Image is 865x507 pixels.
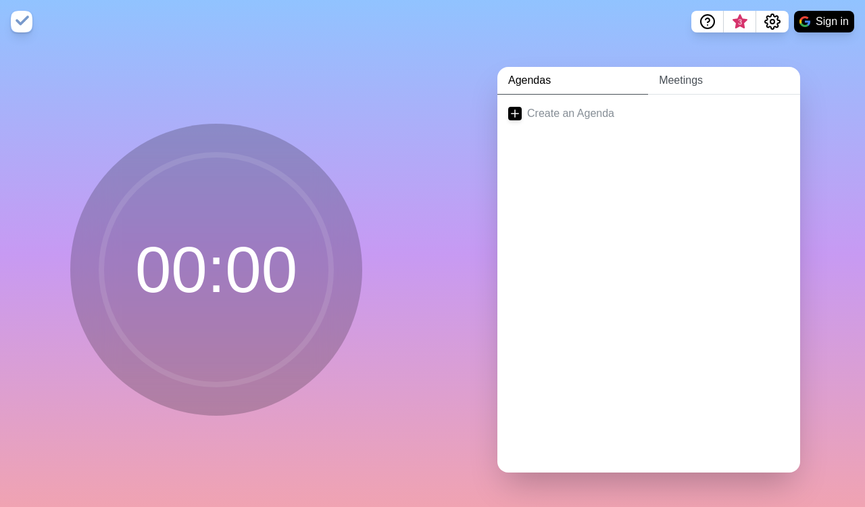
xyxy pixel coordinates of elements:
button: What’s new [724,11,756,32]
img: google logo [799,16,810,27]
a: Meetings [648,67,800,95]
img: timeblocks logo [11,11,32,32]
button: Help [691,11,724,32]
a: Create an Agenda [497,95,800,132]
span: 3 [735,17,745,28]
button: Sign in [794,11,854,32]
a: Agendas [497,67,648,95]
button: Settings [756,11,789,32]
